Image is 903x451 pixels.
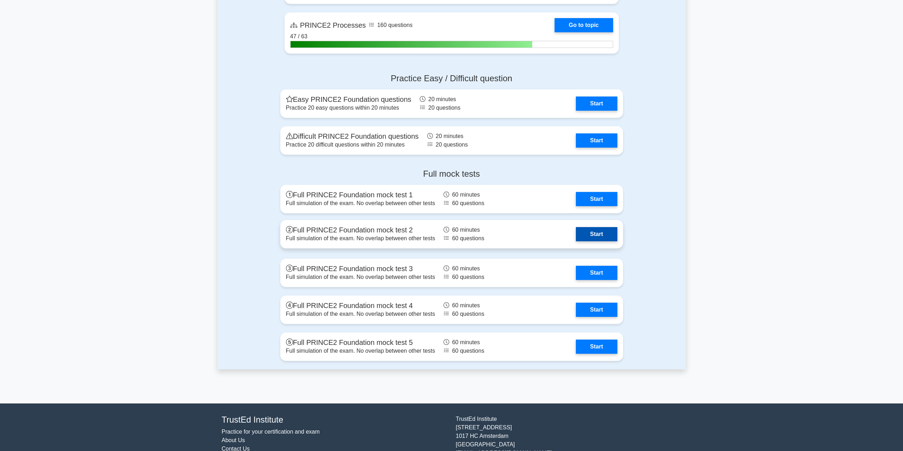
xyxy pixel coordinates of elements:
[222,437,245,443] a: About Us
[555,18,613,32] a: Go to topic
[280,73,623,84] h4: Practice Easy / Difficult question
[576,227,617,241] a: Start
[576,340,617,354] a: Start
[576,266,617,280] a: Start
[576,303,617,317] a: Start
[576,192,617,206] a: Start
[576,97,617,111] a: Start
[222,429,320,435] a: Practice for your certification and exam
[280,169,623,179] h4: Full mock tests
[576,133,617,148] a: Start
[222,415,447,425] h4: TrustEd Institute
